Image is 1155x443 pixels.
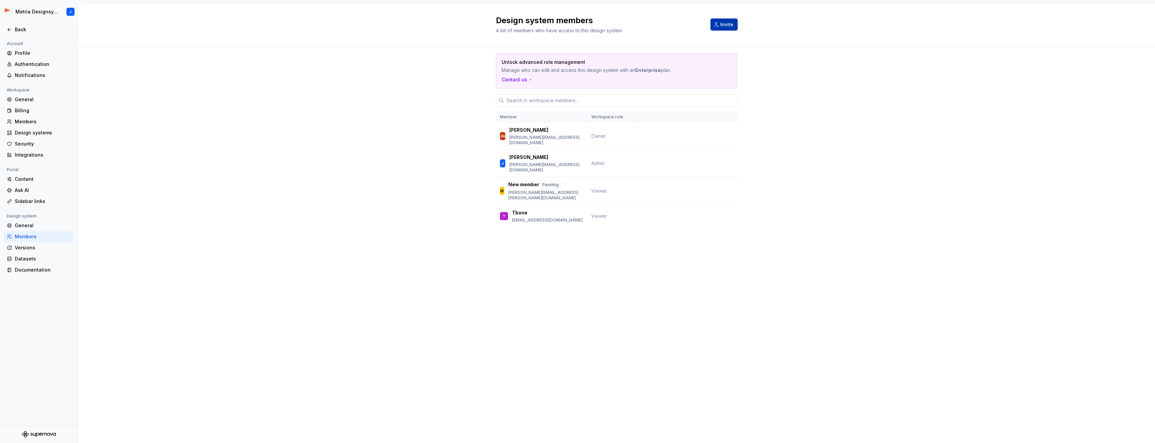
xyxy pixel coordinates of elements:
[4,166,21,174] div: Portal
[15,72,71,79] div: Notifications
[502,59,685,66] p: Unlock advanced role management
[15,267,71,273] div: Documentation
[15,50,71,56] div: Profile
[15,61,71,68] div: Authentication
[4,127,74,138] a: Design systems
[4,265,74,275] a: Documentation
[15,8,58,15] div: Metria Designsystem
[22,431,56,438] svg: Supernova Logo
[4,116,74,127] a: Members
[15,222,71,229] div: General
[15,255,71,262] div: Datasets
[500,188,504,194] div: M
[4,185,74,196] a: Ask AI
[15,96,71,103] div: General
[4,70,74,81] a: Notifications
[710,18,738,31] button: Invite
[509,135,583,146] p: [PERSON_NAME][EMAIL_ADDRESS][DOMAIN_NAME]
[4,86,32,94] div: Workspace
[15,198,71,205] div: Sidebar links
[509,127,548,133] p: [PERSON_NAME]
[4,242,74,253] a: Versions
[4,48,74,58] a: Profile
[720,21,733,28] span: Invite
[509,154,548,161] p: [PERSON_NAME]
[502,67,685,74] p: Manage who can edit and access this design system with an plan.
[4,59,74,70] a: Authentication
[15,129,71,136] div: Design systems
[4,212,39,220] div: Design system
[4,174,74,185] a: Content
[508,181,539,189] p: New member
[496,15,702,26] h2: Design system members
[512,217,583,223] p: [EMAIL_ADDRESS][DOMAIN_NAME]
[591,160,605,166] span: Admin
[15,118,71,125] div: Members
[4,231,74,242] a: Members
[591,188,607,194] span: Viewer
[4,94,74,105] a: General
[4,138,74,149] a: Security
[15,176,71,183] div: Content
[15,140,71,147] div: Security
[587,112,632,123] th: Workspace role
[503,213,505,219] div: T
[496,112,587,123] th: Member
[4,24,74,35] a: Back
[15,187,71,194] div: Ask AI
[541,181,560,189] div: Pending
[4,105,74,116] a: Billing
[502,160,504,167] div: J
[15,107,71,114] div: Billing
[4,220,74,231] a: General
[500,133,505,139] div: JN
[591,213,607,219] span: Viewer
[504,94,738,106] input: Search in workspace members...
[509,162,583,173] p: [PERSON_NAME][EMAIL_ADDRESS][DOMAIN_NAME]
[15,152,71,158] div: Integrations
[4,40,26,48] div: Account
[4,150,74,160] a: Integrations
[15,26,71,33] div: Back
[635,67,661,73] strong: Enterprise
[15,244,71,251] div: Versions
[1,4,77,19] button: Metria DesignsystemJ
[512,209,527,216] p: Tbone
[5,8,13,16] img: fcc7d103-c4a6-47df-856c-21dae8b51a16.png
[591,133,606,139] span: Owner
[496,28,623,33] span: A list of members who have access to this design system.
[15,233,71,240] div: Members
[508,190,583,201] p: [PERSON_NAME][EMAIL_ADDRESS][PERSON_NAME][DOMAIN_NAME]
[502,76,533,83] a: Contact us
[4,253,74,264] a: Datasets
[70,9,72,14] div: J
[4,196,74,207] a: Sidebar links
